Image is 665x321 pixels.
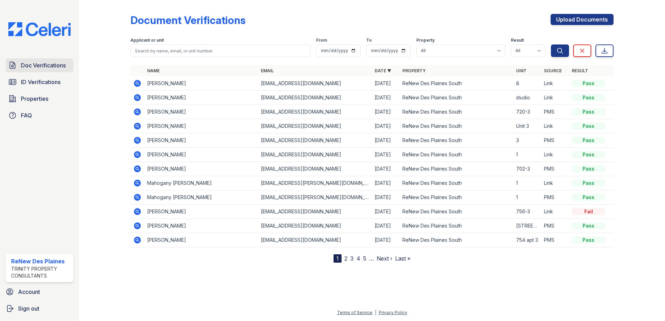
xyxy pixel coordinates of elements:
div: Pass [572,123,605,130]
a: Account [3,285,76,299]
div: 1 [334,254,342,263]
td: PMS [541,190,569,205]
td: Link [541,205,569,219]
td: [EMAIL_ADDRESS][DOMAIN_NAME] [258,162,372,176]
a: Last » [395,255,410,262]
td: [PERSON_NAME] [144,105,258,119]
td: Unit 3 [513,119,541,133]
a: Email [261,68,274,73]
td: ReNew Des Plaines South [400,190,513,205]
td: PMS [541,162,569,176]
a: Property [402,68,426,73]
a: Privacy Policy [379,310,407,315]
td: [EMAIL_ADDRESS][DOMAIN_NAME] [258,205,372,219]
a: Upload Documents [551,14,614,25]
td: ReNew Des Plaines South [400,76,513,91]
div: Trinity Property Consultants [11,265,71,279]
td: [PERSON_NAME] [144,148,258,162]
td: [PERSON_NAME] [144,76,258,91]
div: Pass [572,137,605,144]
td: [EMAIL_ADDRESS][DOMAIN_NAME] [258,105,372,119]
label: Applicant or unit [130,38,164,43]
div: Pass [572,180,605,187]
td: PMS [541,133,569,148]
label: From [316,38,327,43]
td: Link [541,91,569,105]
div: Pass [572,94,605,101]
td: 720-3 [513,105,541,119]
td: ReNew Des Plaines South [400,91,513,105]
a: Terms of Service [337,310,372,315]
a: 2 [344,255,347,262]
a: Next › [377,255,392,262]
td: [EMAIL_ADDRESS][DOMAIN_NAME] [258,219,372,233]
a: Source [544,68,562,73]
div: Pass [572,151,605,158]
a: FAQ [6,108,73,122]
td: [DATE] [372,233,400,247]
td: PMS [541,219,569,233]
td: [EMAIL_ADDRESS][DOMAIN_NAME] [258,233,372,247]
td: [EMAIL_ADDRESS][DOMAIN_NAME] [258,76,372,91]
td: 1 [513,148,541,162]
span: ID Verifications [21,78,61,86]
a: 4 [356,255,360,262]
td: 1 [513,190,541,205]
img: CE_Logo_Blue-a8612792a0a2168367f1c8372b55b34899dd931a85d93a1a3d3e32e68fde9ad4.png [3,22,76,36]
td: [DATE] [372,133,400,148]
a: Name [147,68,160,73]
td: [EMAIL_ADDRESS][DOMAIN_NAME] [258,119,372,133]
td: Link [541,119,569,133]
div: Document Verifications [130,14,246,26]
td: PMS [541,105,569,119]
td: 1 [513,176,541,190]
td: [DATE] [372,119,400,133]
a: ID Verifications [6,75,73,89]
td: ReNew Des Plaines South [400,119,513,133]
td: [STREET_ADDRESS] [513,219,541,233]
td: Mahogany [PERSON_NAME] [144,190,258,205]
td: [PERSON_NAME] [144,233,258,247]
td: [PERSON_NAME] [144,119,258,133]
a: Unit [516,68,527,73]
td: 756-3 [513,205,541,219]
td: [DATE] [372,105,400,119]
a: Result [572,68,588,73]
a: Date ▼ [375,68,391,73]
td: ReNew Des Plaines South [400,133,513,148]
td: [EMAIL_ADDRESS][DOMAIN_NAME] [258,91,372,105]
td: ReNew Des Plaines South [400,219,513,233]
td: Link [541,148,569,162]
button: Sign out [3,302,76,315]
td: ReNew Des Plaines South [400,105,513,119]
span: Sign out [18,304,39,313]
td: PMS [541,233,569,247]
td: ReNew Des Plaines South [400,162,513,176]
td: studio [513,91,541,105]
div: Pass [572,237,605,244]
a: Doc Verifications [6,58,73,72]
div: Pass [572,108,605,115]
td: ReNew Des Plaines South [400,233,513,247]
div: Pass [572,80,605,87]
td: [PERSON_NAME] [144,219,258,233]
div: Pass [572,222,605,229]
a: Properties [6,92,73,106]
label: Property [416,38,435,43]
td: [PERSON_NAME] [144,91,258,105]
span: Doc Verifications [21,61,66,69]
a: 3 [350,255,354,262]
div: Fail [572,208,605,215]
td: [DATE] [372,162,400,176]
td: [DATE] [372,190,400,205]
span: … [369,254,374,263]
td: ReNew Des Plaines South [400,176,513,190]
td: ReNew Des Plaines South [400,148,513,162]
div: Pass [572,165,605,172]
td: [PERSON_NAME] [144,133,258,148]
td: [EMAIL_ADDRESS][DOMAIN_NAME] [258,148,372,162]
td: [EMAIL_ADDRESS][PERSON_NAME][DOMAIN_NAME] [258,190,372,205]
td: 3 [513,133,541,148]
td: [DATE] [372,76,400,91]
label: Result [511,38,524,43]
